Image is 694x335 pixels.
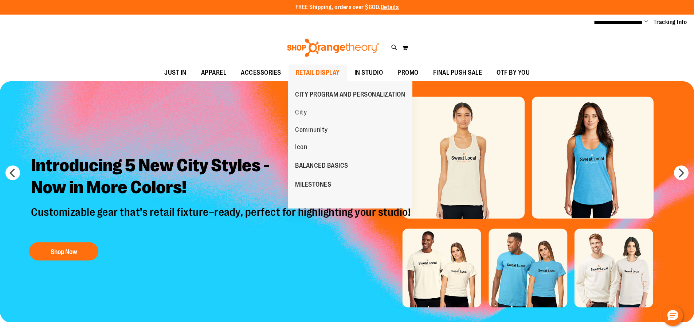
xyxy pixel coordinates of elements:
ul: RETAIL DISPLAY [288,81,412,209]
a: Tracking Info [654,18,687,26]
span: APPAREL [201,65,227,81]
a: FINAL PUSH SALE [426,65,490,81]
img: Shop Orangetheory [286,39,380,57]
span: Icon [295,143,307,152]
a: ACCESSORIES [234,65,289,81]
button: Hello, have a question? Let’s chat. [663,305,683,326]
a: RETAIL DISPLAY [289,65,347,81]
span: ACCESSORIES [241,65,281,81]
span: Community [295,126,328,135]
a: JUST IN [157,65,194,81]
span: BALANCED BASICS [295,162,348,171]
button: Shop Now [29,242,98,260]
button: Account menu [644,19,648,26]
span: MILESTONES [295,181,331,190]
span: FINAL PUSH SALE [433,65,482,81]
h2: Introducing 5 New City Styles - Now in More Colors! [26,149,418,205]
span: RETAIL DISPLAY [296,65,340,81]
span: CITY PROGRAM AND PERSONALIZATION [295,91,405,100]
span: JUST IN [164,65,187,81]
a: Details [381,4,399,11]
a: Introducing 5 New City Styles -Now in More Colors! Customizable gear that’s retail fixture–ready,... [26,149,418,264]
button: next [674,165,689,180]
a: MILESTONES [288,175,338,194]
a: CITY PROGRAM AND PERSONALIZATION [288,85,412,104]
a: IN STUDIO [347,65,391,81]
p: Customizable gear that’s retail fixture–ready, perfect for highlighting your studio! [26,205,418,235]
button: prev [5,165,20,180]
a: OTF BY YOU [489,65,537,81]
span: OTF BY YOU [497,65,530,81]
a: APPAREL [194,65,234,81]
a: PROMO [390,65,426,81]
p: FREE Shipping, orders over $600. [295,3,399,12]
span: City [295,109,307,118]
span: PROMO [397,65,419,81]
a: BALANCED BASICS [288,156,356,175]
span: IN STUDIO [354,65,383,81]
